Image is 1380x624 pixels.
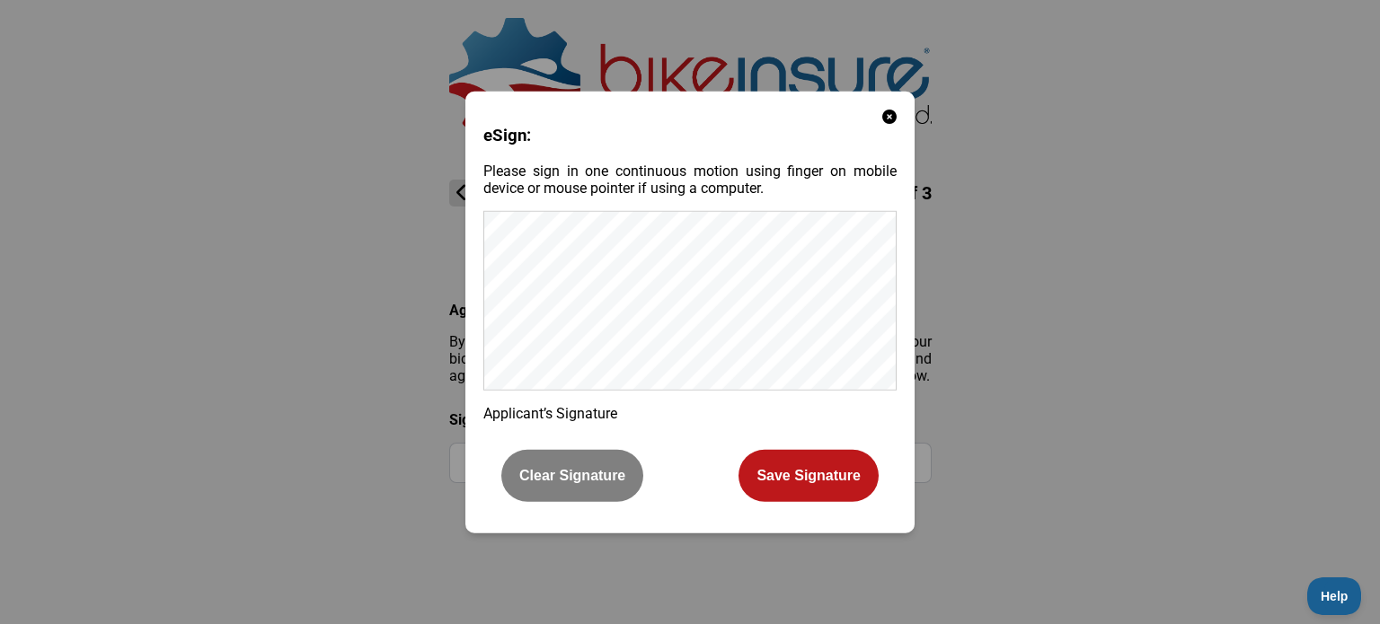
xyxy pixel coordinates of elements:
p: Please sign in one continuous motion using finger on mobile device or mouse pointer if using a co... [483,163,897,197]
h3: eSign: [483,126,897,145]
button: Save Signature [739,450,879,502]
iframe: Toggle Customer Support [1307,577,1362,615]
button: Clear Signature [501,450,643,502]
p: Applicant’s Signature [483,405,897,422]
